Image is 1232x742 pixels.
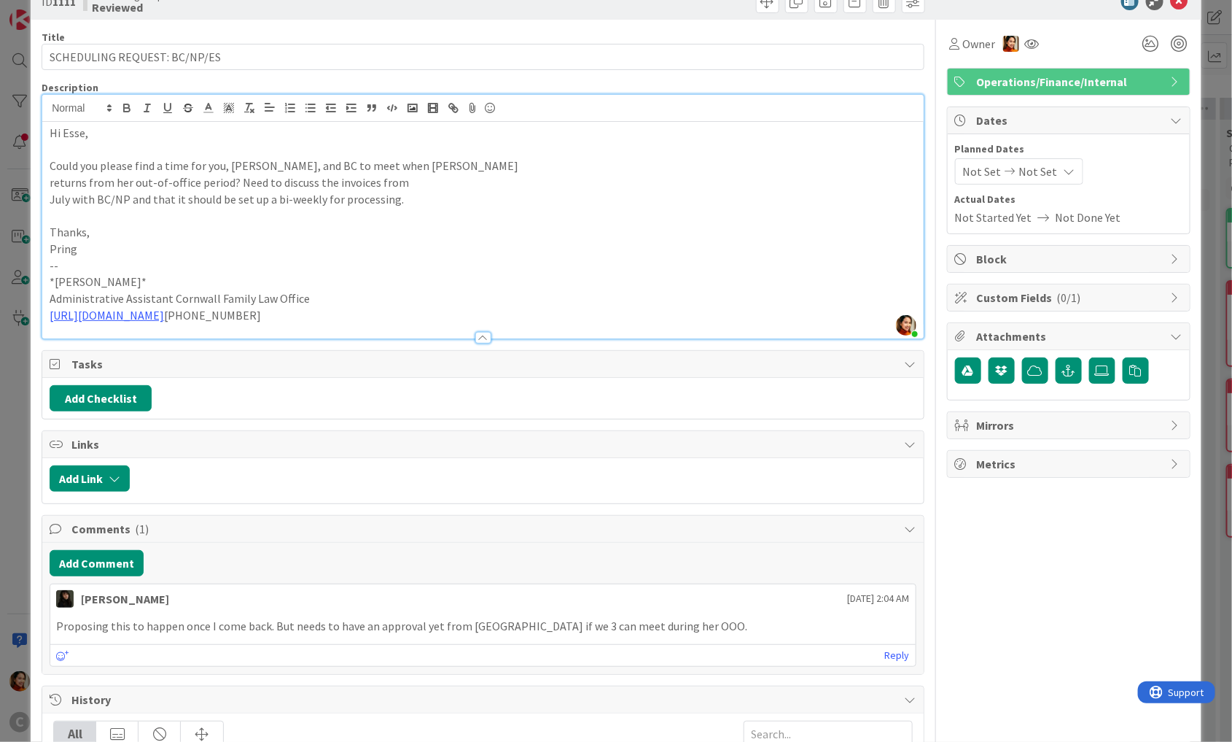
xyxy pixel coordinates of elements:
[963,35,996,53] span: Owner
[81,590,169,608] div: [PERSON_NAME]
[896,315,916,336] img: ZE7sHxBjl6aIQZ7EmcD5y5U36sLYn9QN.jpeg
[71,355,897,373] span: Tasks
[977,328,1163,345] span: Attachments
[42,44,924,70] input: type card name here...
[50,465,130,492] button: Add Link
[71,436,897,453] span: Links
[50,241,916,258] p: Pring
[1056,209,1121,226] span: Not Done Yet
[42,31,65,44] label: Title
[955,192,1182,207] span: Actual Dates
[977,289,1163,306] span: Custom Fields
[977,112,1163,129] span: Dates
[1057,290,1081,305] span: ( 0/1 )
[1019,163,1058,180] span: Not Set
[977,73,1163,90] span: Operations/Finance/Internal
[92,1,184,13] b: Reviewed
[50,385,152,411] button: Add Checklist
[50,258,916,274] p: --
[1003,36,1019,52] img: PM
[977,417,1163,434] span: Mirrors
[50,158,916,174] p: Could you please find a time for you, [PERSON_NAME], and BC to meet when [PERSON_NAME]
[50,274,916,290] p: *[PERSON_NAME]*
[885,646,910,665] a: Reply
[977,455,1163,473] span: Metrics
[50,550,144,576] button: Add Comment
[50,191,916,208] p: July with BC/NP and that it should be set up a bi-weekly for processing.
[31,2,66,20] span: Support
[955,209,1032,226] span: Not Started Yet
[50,125,916,142] p: Hi Esse,
[955,142,1182,157] span: Planned Dates
[56,618,910,635] p: Proposing this to happen once I come back. But needs to have an approval yet from [GEOGRAPHIC_DAT...
[977,250,1163,268] span: Block
[50,307,916,324] p: [PHONE_NUMBER]
[963,163,1002,180] span: Not Set
[50,308,164,322] a: [URL][DOMAIN_NAME]
[50,290,916,307] p: Administrative Assistant Cornwall Family Law Office
[71,691,897,708] span: History
[71,520,897,538] span: Comments
[50,224,916,241] p: Thanks,
[56,590,74,608] img: ES
[848,591,910,606] span: [DATE] 2:04 AM
[42,81,98,94] span: Description
[135,522,149,536] span: ( 1 )
[50,174,916,191] p: returns from her out-of-office period? Need to discuss the invoices from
